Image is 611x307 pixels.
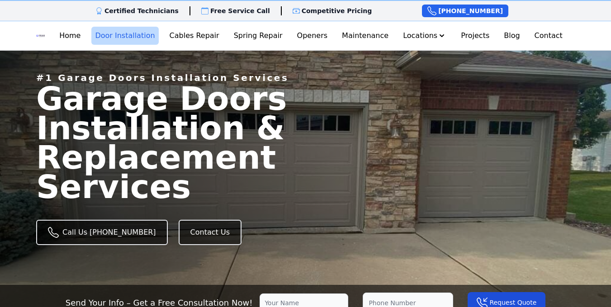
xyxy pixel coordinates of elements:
[91,27,158,45] a: Door Installation
[302,6,372,15] p: Competitive Pricing
[399,27,450,45] button: Locations
[422,5,508,17] a: [PHONE_NUMBER]
[36,220,168,245] a: Call Us [PHONE_NUMBER]
[210,6,270,15] p: Free Service Call
[457,27,493,45] a: Projects
[531,27,566,45] a: Contact
[166,27,223,45] a: Cables Repair
[338,27,392,45] a: Maintenance
[36,28,45,43] img: Logo
[230,27,286,45] a: Spring Repair
[500,27,523,45] a: Blog
[104,6,179,15] p: Certified Technicians
[179,220,242,245] a: Contact Us
[294,27,332,45] a: Openers
[36,71,289,84] p: #1 Garage Doors Installation Services
[56,27,84,45] a: Home
[36,80,287,205] span: Garage Doors Installation & Replacement Services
